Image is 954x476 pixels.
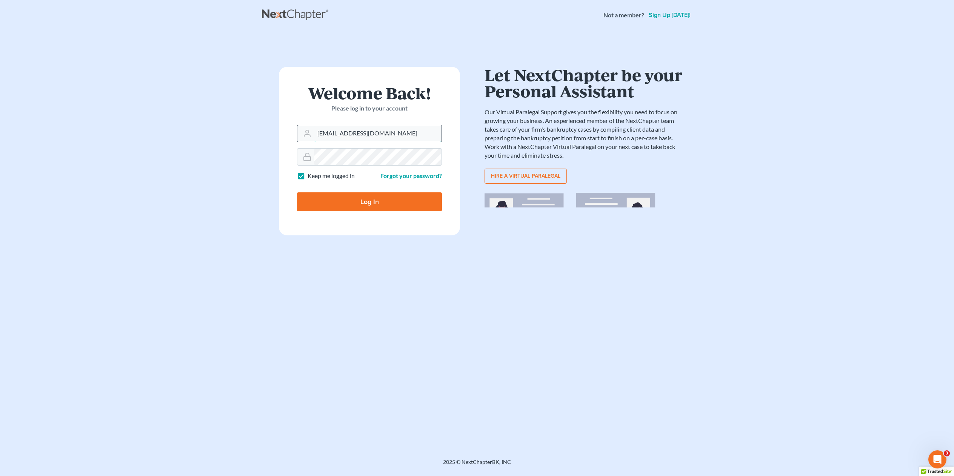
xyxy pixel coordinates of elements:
[314,125,442,142] input: Email Address
[928,450,946,468] iframe: Intercom live chat
[485,193,685,314] img: virtual_paralegal_bg-b12c8cf30858a2b2c02ea913d52db5c468ecc422855d04272ea22d19010d70dc.svg
[944,450,950,456] span: 3
[297,85,442,101] h1: Welcome Back!
[380,172,442,179] a: Forgot your password?
[297,104,442,113] p: Please log in to your account
[485,108,685,160] p: Our Virtual Paralegal Support gives you the flexibility you need to focus on growing your busines...
[262,458,692,472] div: 2025 © NextChapterBK, INC
[485,169,567,184] a: Hire a virtual paralegal
[308,172,355,180] label: Keep me logged in
[485,67,685,99] h1: Let NextChapter be your Personal Assistant
[603,11,644,20] strong: Not a member?
[297,192,442,211] input: Log In
[647,12,692,18] a: Sign up [DATE]!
